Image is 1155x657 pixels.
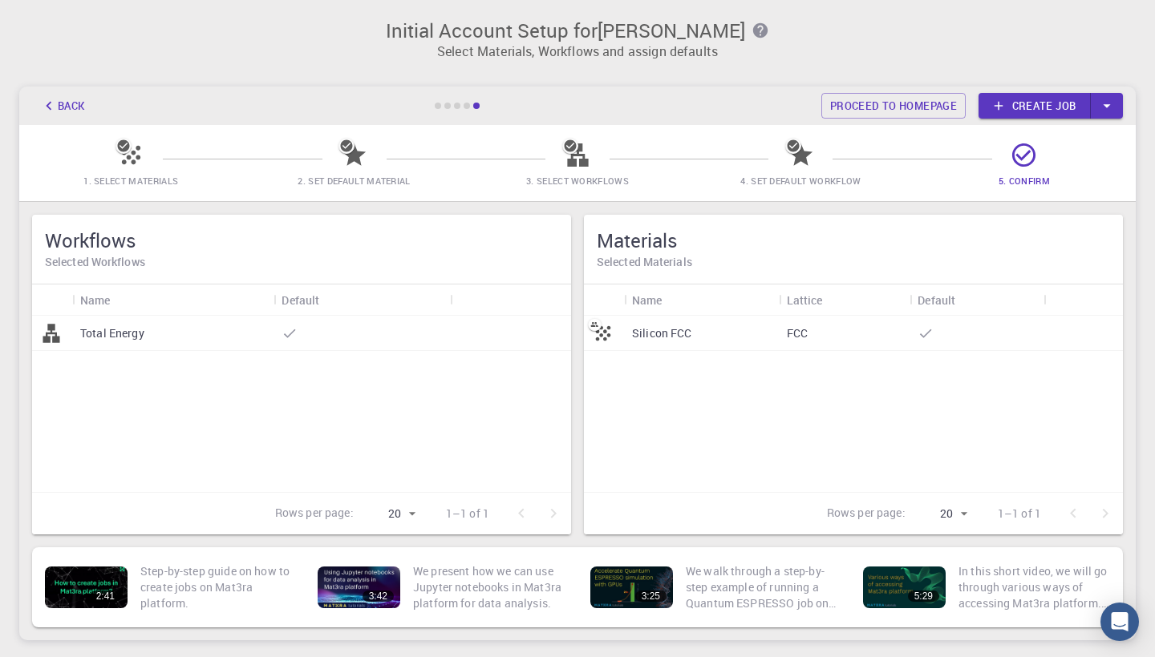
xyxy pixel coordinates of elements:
p: We walk through a step-by-step example of running a Quantum ESPRESSO job on a GPU enabled node. W... [686,563,837,611]
p: We present how we can use Jupyter notebooks in Mat3ra platform for data analysis. [413,563,565,611]
div: Icon [32,284,72,316]
div: 3:25 [635,590,667,602]
p: Step-by-step guide on how to create jobs on Mat3ra platform. [140,563,292,611]
a: 2:41Step-by-step guide on how to create jobs on Mat3ra platform. [38,554,298,621]
h5: Materials [597,228,1110,253]
p: Rows per page: [827,505,906,523]
button: Sort [663,287,688,312]
p: Total Energy [80,325,144,341]
div: Name [72,284,274,316]
h6: Selected Workflows [45,253,558,271]
p: Silicon FCC [632,325,692,341]
div: 3:42 [363,590,394,602]
div: Name [632,284,663,316]
p: Select Materials, Workflows and assign defaults [29,42,1126,61]
button: Sort [320,287,346,312]
div: Name [624,284,779,316]
span: 1. Select Materials [83,175,178,187]
h3: Initial Account Setup for [PERSON_NAME] [29,19,1126,42]
a: Proceed to homepage [821,93,966,119]
button: Sort [955,287,981,312]
a: 3:25We walk through a step-by-step example of running a Quantum ESPRESSO job on a GPU enabled nod... [584,554,844,621]
button: Back [32,93,93,119]
span: Destek [35,11,85,26]
span: 2. Set Default Material [298,175,410,187]
div: 20 [912,502,972,526]
div: 2:41 [90,590,121,602]
a: 3:42We present how we can use Jupyter notebooks in Mat3ra platform for data analysis. [311,554,571,621]
div: Lattice [787,284,823,316]
div: Default [282,284,319,316]
a: Create job [979,93,1091,119]
p: 1–1 of 1 [446,506,489,522]
p: In this short video, we will go through various ways of accessing Mat3ra platform. There are thre... [958,563,1110,611]
div: 5:29 [908,590,939,602]
div: Name [80,284,111,316]
p: Rows per page: [275,505,354,523]
p: 1–1 of 1 [998,506,1041,522]
p: FCC [787,325,808,341]
div: Open Intercom Messenger [1100,603,1139,641]
span: 5. Confirm [999,175,1050,187]
div: Default [274,284,449,316]
a: 5:29In this short video, we will go through various ways of accessing Mat3ra platform. There are ... [857,554,1116,621]
span: 3. Select Workflows [526,175,629,187]
button: Sort [111,287,136,312]
span: 4. Set Default Workflow [740,175,861,187]
div: Lattice [779,284,910,316]
div: 20 [360,502,420,526]
button: Sort [823,287,849,312]
h5: Workflows [45,228,558,253]
div: Default [918,284,955,316]
h6: Selected Materials [597,253,1110,271]
div: Default [910,284,1044,316]
div: Icon [584,284,624,316]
